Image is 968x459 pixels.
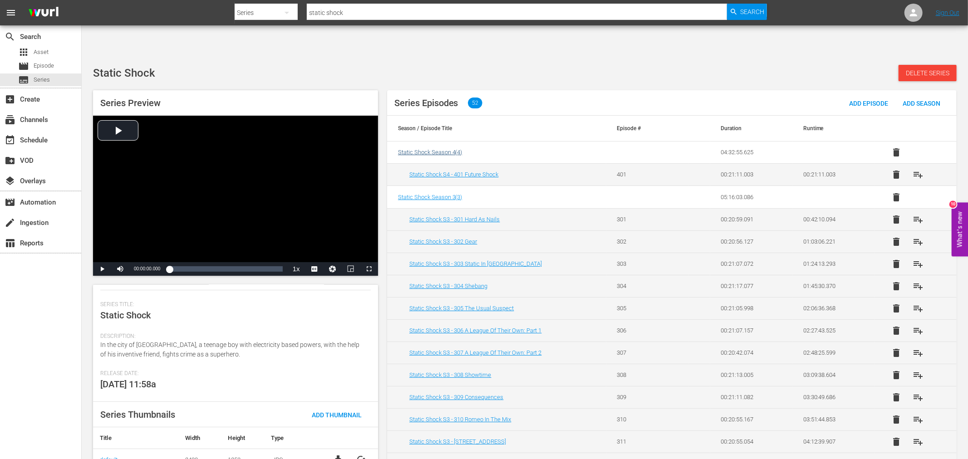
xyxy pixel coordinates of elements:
td: 00:20:55.054 [710,430,792,453]
td: 01:24:13.293 [792,253,875,275]
button: delete [885,142,907,163]
span: Search [741,4,765,20]
span: playlist_add [913,347,924,358]
button: playlist_add [907,298,929,319]
span: Create [5,94,15,105]
td: 307 [606,342,688,364]
button: delete [885,209,907,230]
button: Add Season [895,95,948,111]
span: Schedule [5,135,15,146]
button: Captions [305,262,324,276]
a: Sign Out [936,9,959,16]
span: playlist_add [913,392,924,403]
span: playlist_add [913,325,924,336]
span: menu [5,7,16,18]
span: delete [891,192,902,203]
a: Static Shock S4 - 401 Future Shock [409,171,499,178]
button: playlist_add [907,231,929,253]
span: Asset [34,48,49,57]
td: 00:20:56.127 [710,230,792,253]
span: delete [891,414,902,425]
a: Static Shock S3 - 306 A League Of Their Own: Part 1 [409,327,542,334]
button: playlist_add [907,431,929,453]
th: Type [264,427,321,449]
td: 00:21:13.005 [710,364,792,386]
a: Static Shock S3 - 308 Showtime [409,371,491,378]
span: delete [891,325,902,336]
button: playlist_add [907,409,929,430]
button: Add Thumbnail [305,406,369,423]
span: Ingestion [5,217,15,228]
button: delete [885,186,907,208]
button: delete [885,364,907,386]
span: delete [891,392,902,403]
span: delete [891,169,902,180]
td: 00:21:07.072 [710,253,792,275]
td: 01:45:30.370 [792,275,875,297]
button: Delete Series [899,65,957,81]
a: Static Shock S3 - 305 The Usual Suspect [409,305,514,312]
span: Channels [5,114,15,125]
button: Jump To Time [324,262,342,276]
span: playlist_add [913,236,924,247]
a: Static Shock Season 4(4) [398,149,462,156]
span: playlist_add [913,303,924,314]
th: Episode # [606,116,688,141]
span: Search [5,31,15,42]
td: 303 [606,253,688,275]
a: Static Shock S3 - [STREET_ADDRESS] [409,438,506,445]
td: 306 [606,319,688,342]
span: delete [891,281,902,292]
span: Episode [18,61,29,72]
span: playlist_add [913,259,924,269]
td: 02:48:25.599 [792,342,875,364]
td: 00:20:42.074 [710,342,792,364]
td: 305 [606,297,688,319]
button: delete [885,320,907,342]
span: Delete Series [899,69,957,77]
td: 00:21:11.003 [710,163,792,186]
button: playlist_add [907,164,929,186]
div: Video Player [93,116,378,276]
span: delete [891,236,902,247]
button: playlist_add [907,386,929,408]
td: 311 [606,430,688,453]
div: 10 [949,201,957,208]
span: Series Preview [100,98,161,108]
a: Static Shock S3 - 303 Static In [GEOGRAPHIC_DATA] [409,260,542,267]
th: Runtime [792,116,875,141]
span: delete [891,436,902,447]
span: playlist_add [913,414,924,425]
span: Series [18,74,29,85]
div: Progress Bar [169,266,282,272]
span: In the city of [GEOGRAPHIC_DATA], a teenage boy with electricity based powers, with the help of h... [100,341,359,358]
td: 00:21:07.157 [710,319,792,342]
button: Playback Rate [287,262,305,276]
td: 00:21:05.998 [710,297,792,319]
th: Duration [710,116,792,141]
a: Static Shock S3 - 307 A League Of Their Own: Part 2 [409,349,542,356]
span: Static Shock Season 3 ( 3 ) [398,194,462,200]
a: Static Shock S3 - 309 Consequences [409,394,504,400]
th: Season / Episode Title [387,116,606,141]
td: 301 [606,208,688,230]
td: 00:20:59.091 [710,208,792,230]
td: 05:16:03.086 [710,186,792,209]
button: delete [885,253,907,275]
td: 00:42:10.094 [792,208,875,230]
td: 309 [606,386,688,408]
td: 03:51:44.853 [792,408,875,430]
span: Description: [100,333,366,340]
td: 401 [606,163,688,186]
span: Static Shock Season 4 ( 4 ) [398,149,462,156]
span: Series Thumbnails [100,409,175,420]
span: playlist_add [913,214,924,225]
span: Release Date: [100,370,366,377]
button: playlist_add [907,209,929,230]
span: Asset [18,47,29,58]
th: Width [178,427,221,449]
button: Search [727,4,767,20]
button: delete [885,298,907,319]
button: playlist_add [907,253,929,275]
a: Static Shock S3 - 310 Romeo In The Mix [409,416,511,423]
